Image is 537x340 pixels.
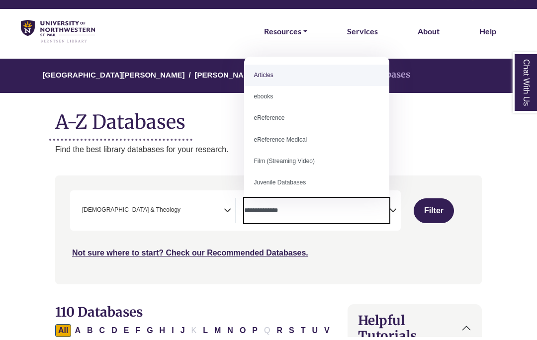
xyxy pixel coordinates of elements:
[479,28,496,41] a: Help
[309,327,321,340] button: Filter Results U
[21,23,95,46] img: library_home
[414,201,454,226] button: Submit for Search Results
[273,327,285,340] button: Filter Results R
[121,327,132,340] button: Filter Results E
[55,106,482,136] h1: A-Z Databases
[72,327,84,340] button: Filter Results A
[244,110,389,132] li: eReference
[244,132,389,154] li: eReference Medical
[200,327,211,340] button: Filter Results L
[82,208,180,218] span: [DEMOGRAPHIC_DATA] & Theology
[244,210,390,218] textarea: Search
[211,327,224,340] button: Filter Results M
[347,28,378,41] a: Services
[182,210,187,218] textarea: Search
[169,327,177,340] button: Filter Results I
[55,146,482,159] p: Find the best library databases for your research.
[78,208,180,218] li: Bible & Theology
[55,178,482,287] nav: Search filters
[298,327,309,340] button: Filter Results T
[195,72,337,82] a: [PERSON_NAME][GEOGRAPHIC_DATA]
[132,327,143,340] button: Filter Results F
[418,28,440,41] a: About
[42,72,184,82] a: [GEOGRAPHIC_DATA][PERSON_NAME]
[72,252,308,260] a: Not sure where to start? Check our Recommended Databases.
[244,68,389,89] li: Articles
[224,327,236,340] button: Filter Results N
[55,327,71,340] button: All
[108,327,120,340] button: Filter Results D
[249,327,261,340] button: Filter Results P
[178,327,188,340] button: Filter Results J
[96,327,108,340] button: Filter Results C
[286,327,297,340] button: Filter Results S
[237,327,249,340] button: Filter Results O
[244,154,389,175] li: Film (Streaming Video)
[55,307,143,323] span: 110 Databases
[55,62,482,96] nav: breadcrumb
[244,175,389,196] li: Juvenile Databases
[244,89,389,110] li: ebooks
[321,327,333,340] button: Filter Results V
[84,327,96,340] button: Filter Results B
[157,327,169,340] button: Filter Results H
[264,28,307,41] a: Resources
[144,327,156,340] button: Filter Results G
